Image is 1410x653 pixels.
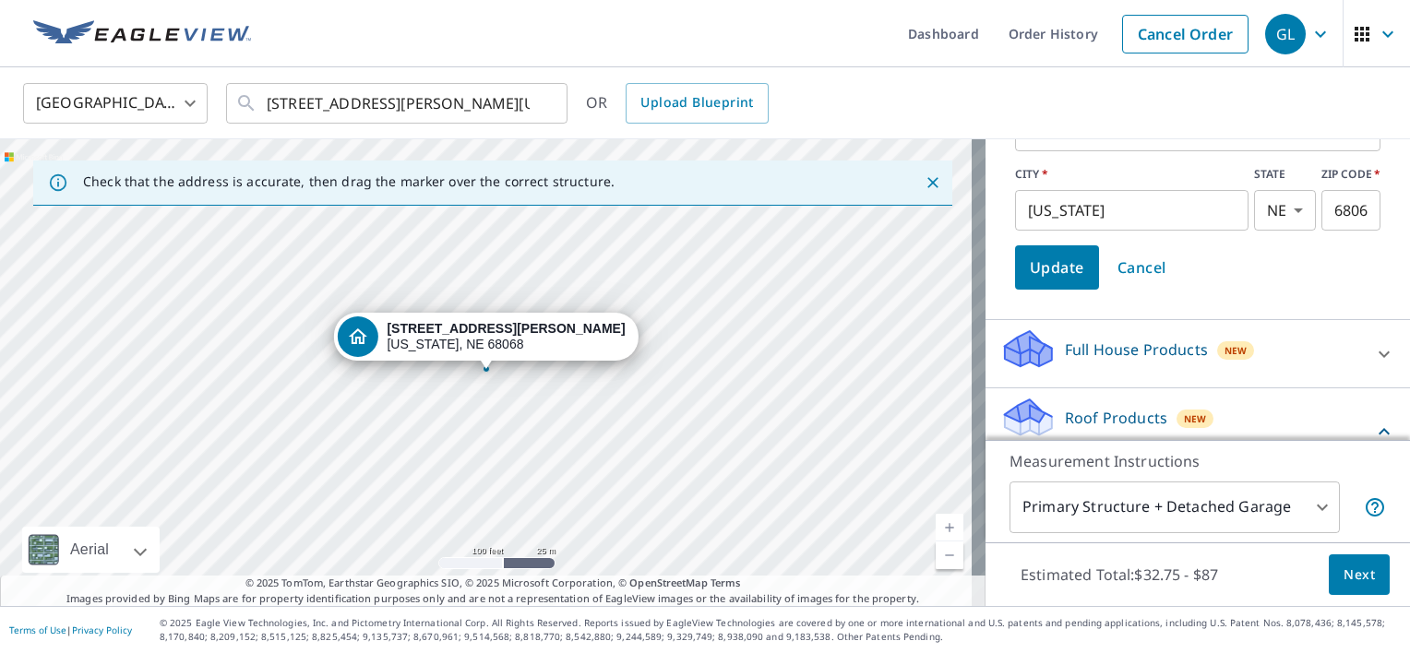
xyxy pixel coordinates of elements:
[65,527,114,573] div: Aerial
[586,83,769,124] div: OR
[936,514,963,541] a: Current Level 18, Zoom In
[1015,166,1249,183] label: CITY
[1006,554,1233,595] p: Estimated Total: $32.75 - $87
[1122,15,1249,53] a: Cancel Order
[9,623,66,636] a: Terms of Use
[1321,166,1380,183] label: ZIP CODE
[1000,327,1395,380] div: Full House ProductsNew
[387,321,625,352] div: [US_STATE], NE 68068
[1344,564,1375,587] span: Next
[629,576,707,589] a: OpenStreetMap
[1000,396,1395,468] div: Roof ProductsNewPremium with Regular Delivery
[1329,554,1390,596] button: Next
[1117,255,1166,280] span: Cancel
[22,527,160,573] div: Aerial
[1015,245,1099,290] button: Update
[921,171,945,195] button: Close
[1010,450,1386,472] p: Measurement Instructions
[333,313,638,370] div: Dropped pin, building 1, Residential property, 15304 Mt Vernon St Washington, NE 68068
[1030,255,1084,280] span: Update
[1065,407,1167,429] p: Roof Products
[1254,166,1316,183] label: STATE
[83,173,615,190] p: Check that the address is accurate, then drag the marker over the correct structure.
[72,623,132,636] a: Privacy Policy
[23,77,208,129] div: [GEOGRAPHIC_DATA]
[640,91,753,114] span: Upload Blueprint
[936,541,963,569] a: Current Level 18, Zoom Out
[267,77,530,129] input: Search by address or latitude-longitude
[33,20,251,48] img: EV Logo
[160,616,1401,644] p: © 2025 Eagle View Technologies, Inc. and Pictometry International Corp. All Rights Reserved. Repo...
[245,576,741,591] span: © 2025 TomTom, Earthstar Geographics SIO, © 2025 Microsoft Corporation, ©
[1267,202,1286,220] em: NE
[626,83,768,124] a: Upload Blueprint
[1065,338,1208,361] p: Full House Products
[1254,190,1316,231] div: NE
[711,576,741,589] a: Terms
[9,624,132,635] p: |
[1225,343,1248,358] span: New
[387,321,625,336] strong: [STREET_ADDRESS][PERSON_NAME]
[1010,481,1340,533] div: Primary Structure + Detached Garage
[1184,411,1207,426] span: New
[1103,245,1181,290] button: Cancel
[1265,14,1306,54] div: GL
